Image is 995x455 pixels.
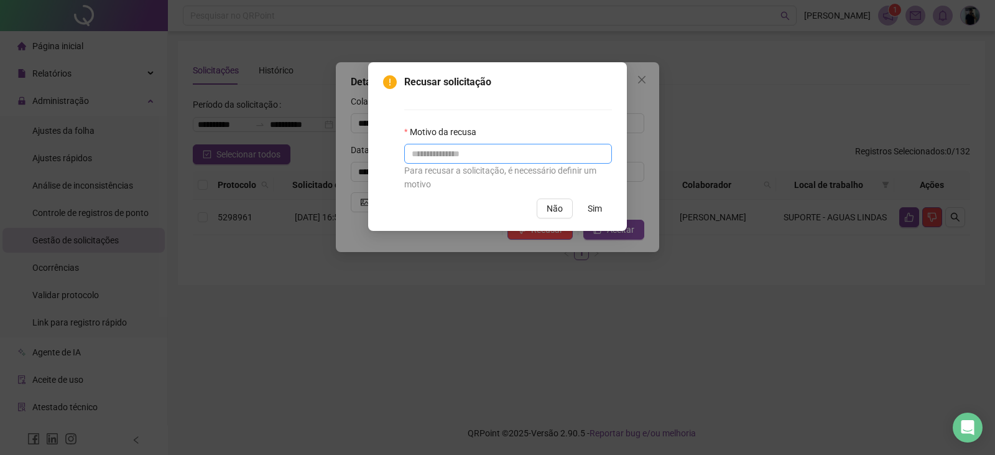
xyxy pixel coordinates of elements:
span: Recusar solicitação [404,75,612,90]
button: Sim [578,199,612,218]
button: Não [537,199,573,218]
div: Para recusar a solicitação, é necessário definir um motivo [404,164,612,191]
div: Open Intercom Messenger [953,413,983,443]
span: Não [547,202,563,215]
span: Sim [588,202,602,215]
label: Motivo da recusa [404,125,484,139]
span: exclamation-circle [383,75,397,89]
